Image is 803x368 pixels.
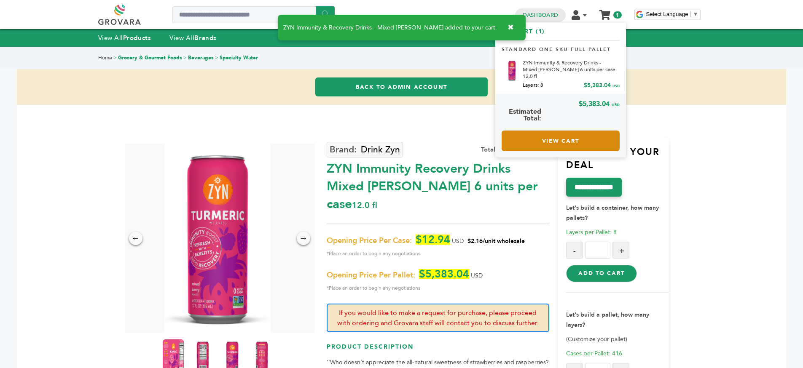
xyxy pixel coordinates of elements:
[471,272,483,280] span: USD
[327,343,549,357] h3: Product Description
[501,19,520,36] button: ✖
[419,269,469,279] span: $5,383.04
[646,11,698,17] a: Select Language​
[566,311,649,329] strong: Let's build a pallet, how many layers?
[481,145,549,154] div: Total Sold Cases: 556
[164,144,271,333] img: ZYN Immunity & Recovery Drinks - Mixed Berry 6 units per case 12.0 fl
[566,204,659,222] strong: Let's build a container, how many pallets?
[467,237,525,245] span: $2.16/unit wholesale
[600,8,610,16] a: My Cart
[416,235,450,245] span: $12.94
[327,236,412,246] span: Opening Price Per Case:
[523,82,544,88] span: Layers: 8
[129,232,142,245] div: ←
[566,228,617,236] span: Layers per Pallet: 8
[297,232,310,245] div: →
[98,54,112,61] a: Home
[613,11,621,19] span: 1
[579,99,610,109] span: $5,383.04
[612,102,620,107] span: USD
[327,248,549,259] span: *Place an order to begin any negotiations
[566,242,583,259] button: -
[584,81,611,89] span: $5,383.04
[646,11,688,17] span: Select Language
[566,349,622,357] span: Cases per Pallet: 416
[566,265,636,282] button: Add to Cart
[693,11,698,17] span: ▼
[113,54,117,61] span: >
[327,142,403,157] a: Drink Zyn
[502,104,547,125] span: Estimated Total:
[352,200,377,211] span: 12.0 fl
[183,54,187,61] span: >
[452,237,464,245] span: USD
[169,34,217,42] a: View AllBrands
[327,304,549,332] p: If you would like to make a request for purchase, please proceed with ordering and Grovara staff ...
[502,40,620,53] p: Standard One Sku Full Pallet
[327,283,549,293] span: *Place an order to begin any negotiations
[502,131,620,151] a: View Cart
[523,59,616,80] a: ZYN Immunity & Recovery Drinks - Mixed [PERSON_NAME] 6 units per case 12.0 fl
[315,77,488,96] a: Back to Admin Account
[118,54,182,61] a: Grocery & Gourmet Foods
[523,11,558,19] a: Dashboard
[327,156,549,213] div: ZYN Immunity Recovery Drinks Mixed [PERSON_NAME] 6 units per case
[327,270,415,280] span: Opening Price Per Pallet:
[502,27,620,40] h5: My Cart (1)
[566,334,669,344] p: (Customize your pallet)
[194,34,216,42] strong: Brands
[172,6,335,23] input: Search a product or brand...
[98,34,151,42] a: View AllProducts
[566,146,669,178] h3: Negotiate Your Deal
[612,242,629,259] button: +
[123,34,151,42] strong: Products
[220,54,258,61] a: Specialty Water
[188,54,214,61] a: Beverages
[283,25,497,31] span: ZYN Immunity & Recovery Drinks - Mixed [PERSON_NAME] added to your cart.
[612,84,620,88] span: USD
[215,54,218,61] span: >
